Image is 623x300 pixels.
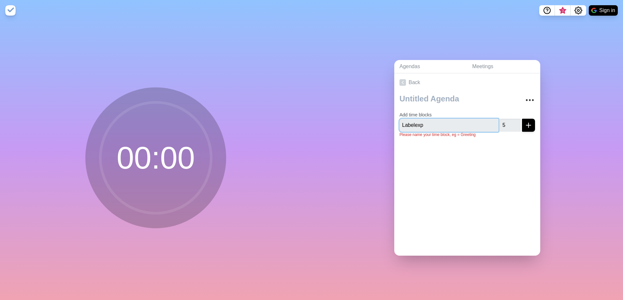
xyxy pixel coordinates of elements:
[560,8,565,13] span: 3
[394,73,540,92] a: Back
[394,60,467,73] a: Agendas
[591,8,597,13] img: google logo
[555,5,571,16] button: What’s new
[467,60,540,73] a: Meetings
[399,112,432,117] label: Add time blocks
[523,94,536,107] button: More
[539,5,555,16] button: Help
[571,5,586,16] button: Settings
[589,5,618,16] button: Sign in
[5,5,16,16] img: timeblocks logo
[500,119,521,132] input: Mins
[399,119,499,132] input: Name
[399,132,535,138] p: Please name your time block, eg = Greeting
